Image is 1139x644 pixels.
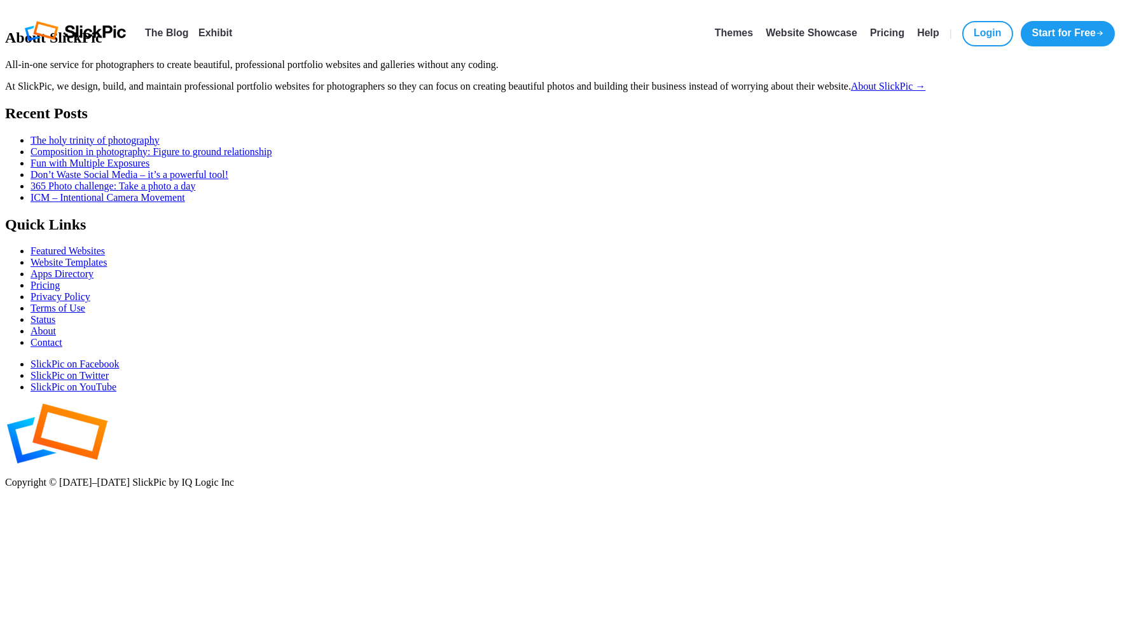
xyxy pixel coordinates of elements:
a: Privacy Policy [31,291,90,302]
h2: Recent Posts [5,105,1134,122]
p: Copyright © [DATE]–[DATE] SlickPic by IQ Logic Inc [5,477,1134,488]
a: Don’t Waste Social Media – it’s a powerful tool! [31,169,228,180]
img: SlickPic – Photography Websites [5,403,310,464]
a: Fun with Multiple Exposures [31,158,149,168]
a: Status [31,314,55,325]
a: Composition in photography: Figure to ground relationship [31,146,272,157]
h2: Quick Links [5,216,1134,233]
a: Contact [31,337,62,348]
a: Website Templates [31,257,107,268]
a: The holy trinity of photography [31,135,160,146]
a: Featured Websites [31,245,105,256]
a: ICM – Intentional Camera Movement [31,192,185,203]
p: All-in-one service for photographers to create beautiful, professional portfolio websites and gal... [5,59,1134,71]
a: SlickPic on Twitter [31,370,109,381]
a: About [31,325,56,336]
a: Pricing [31,280,60,291]
a: About SlickPic [851,81,925,92]
a: Apps Directory [31,268,93,279]
a: 365 Photo challenge: Take a photo a day [31,181,195,191]
a: SlickPic on Facebook [31,359,120,369]
p: At SlickPic, we design, build, and maintain professional portfolio websites for photographers so ... [5,81,1134,92]
a: SlickPic on YouTube [31,381,116,392]
a: Terms of Use [31,303,85,313]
